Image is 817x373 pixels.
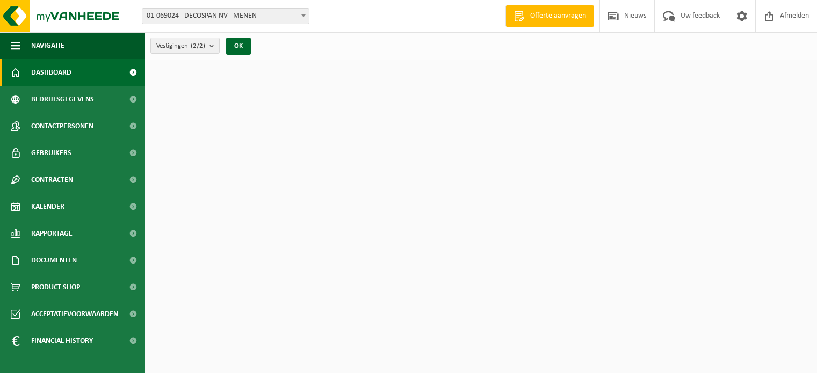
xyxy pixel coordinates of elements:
[31,301,118,327] span: Acceptatievoorwaarden
[31,274,80,301] span: Product Shop
[31,247,77,274] span: Documenten
[527,11,589,21] span: Offerte aanvragen
[142,8,309,24] span: 01-069024 - DECOSPAN NV - MENEN
[31,166,73,193] span: Contracten
[31,140,71,166] span: Gebruikers
[505,5,594,27] a: Offerte aanvragen
[150,38,220,54] button: Vestigingen(2/2)
[31,113,93,140] span: Contactpersonen
[31,59,71,86] span: Dashboard
[31,193,64,220] span: Kalender
[142,9,309,24] span: 01-069024 - DECOSPAN NV - MENEN
[31,32,64,59] span: Navigatie
[156,38,205,54] span: Vestigingen
[31,327,93,354] span: Financial History
[226,38,251,55] button: OK
[191,42,205,49] count: (2/2)
[31,220,73,247] span: Rapportage
[31,86,94,113] span: Bedrijfsgegevens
